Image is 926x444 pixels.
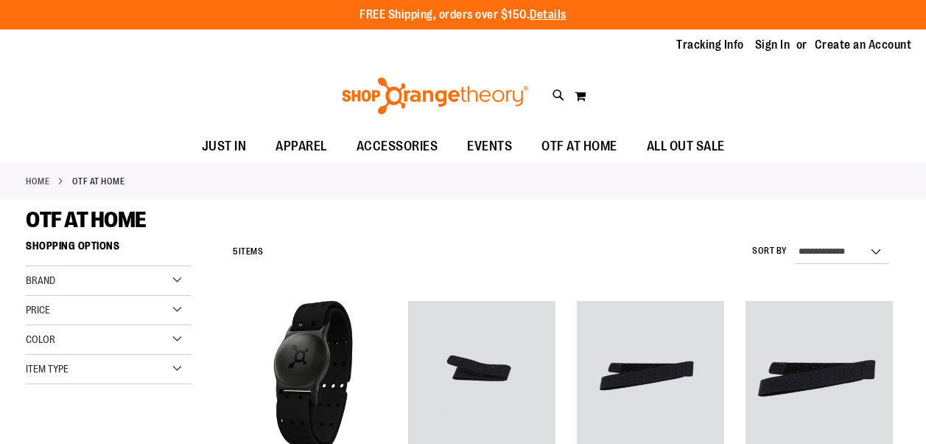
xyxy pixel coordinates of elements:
img: Shop Orangetheory [340,77,530,114]
a: Create an Account [815,37,912,53]
label: Sort By [752,245,788,257]
strong: OTF AT HOME [72,175,125,188]
a: Sign In [755,37,790,53]
span: JUST IN [202,130,247,163]
span: Item Type [26,363,69,375]
span: ACCESSORIES [357,130,438,163]
span: ALL OUT SALE [647,130,725,163]
span: OTF AT HOME [541,130,617,163]
h2: Items [233,240,263,263]
p: FREE Shipping, orders over $150. [359,7,567,24]
span: APPAREL [276,130,327,163]
span: Brand [26,274,55,286]
span: 5 [233,246,239,257]
span: EVENTS [467,130,512,163]
strong: Shopping Options [26,233,191,266]
a: Details [530,8,567,21]
a: Home [26,175,49,188]
a: Tracking Info [676,37,744,53]
span: OTF AT HOME [26,207,147,232]
span: Price [26,304,50,316]
span: Color [26,333,55,345]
